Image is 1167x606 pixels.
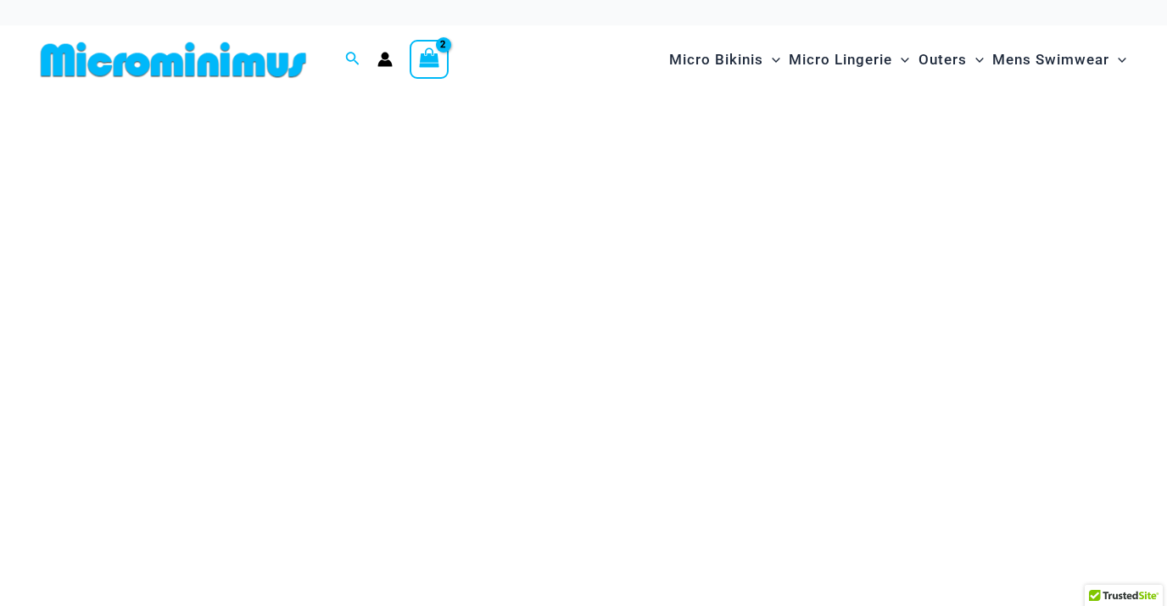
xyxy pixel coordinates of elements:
[789,38,892,81] span: Micro Lingerie
[914,34,988,86] a: OutersMenu ToggleMenu Toggle
[34,41,313,79] img: MM SHOP LOGO FLAT
[763,38,780,81] span: Menu Toggle
[345,49,360,70] a: Search icon link
[992,38,1109,81] span: Mens Swimwear
[665,34,785,86] a: Micro BikinisMenu ToggleMenu Toggle
[669,38,763,81] span: Micro Bikinis
[1109,38,1126,81] span: Menu Toggle
[662,31,1133,88] nav: Site Navigation
[785,34,913,86] a: Micro LingerieMenu ToggleMenu Toggle
[988,34,1131,86] a: Mens SwimwearMenu ToggleMenu Toggle
[892,38,909,81] span: Menu Toggle
[967,38,984,81] span: Menu Toggle
[377,52,393,67] a: Account icon link
[410,40,449,79] a: View Shopping Cart, 2 items
[919,38,967,81] span: Outers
